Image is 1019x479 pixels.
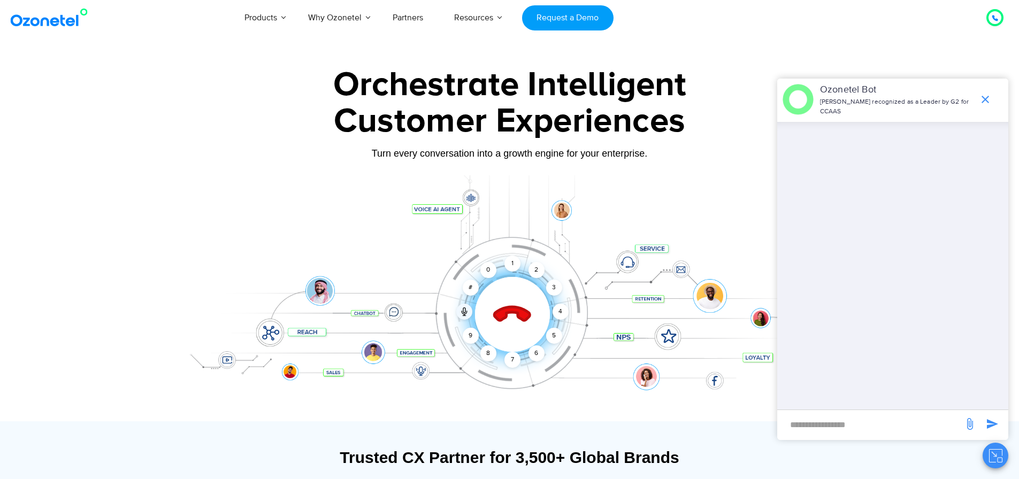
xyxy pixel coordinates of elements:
[480,345,496,361] div: 8
[175,68,844,102] div: Orchestrate Intelligent
[983,443,1008,468] button: Close chat
[175,148,844,159] div: Turn every conversation into a growth engine for your enterprise.
[463,328,479,344] div: 9
[820,97,974,117] p: [PERSON_NAME] recognized as a Leader by G2 for CCAAS
[522,5,614,30] a: Request a Demo
[528,262,545,278] div: 2
[463,280,479,296] div: #
[783,84,814,115] img: header
[820,83,974,97] p: Ozonetel Bot
[546,280,562,296] div: 3
[504,256,520,272] div: 1
[175,96,844,147] div: Customer Experiences
[553,304,569,320] div: 4
[975,89,996,110] span: end chat or minimize
[959,413,980,435] span: send message
[504,352,520,368] div: 7
[783,415,958,435] div: new-msg-input
[181,448,839,467] div: Trusted CX Partner for 3,500+ Global Brands
[982,413,1003,435] span: send message
[528,345,545,361] div: 6
[546,328,562,344] div: 5
[480,262,496,278] div: 0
